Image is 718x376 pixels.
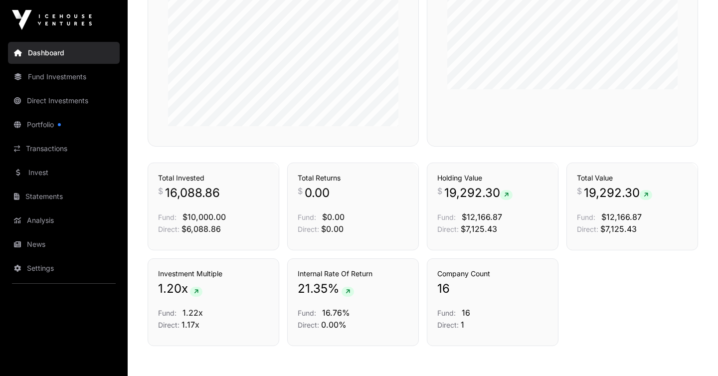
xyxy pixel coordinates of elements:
[577,185,582,197] span: $
[437,225,459,233] span: Direct:
[298,281,328,297] span: 21.35
[437,309,456,317] span: Fund:
[437,321,459,329] span: Direct:
[8,66,120,88] a: Fund Investments
[462,212,502,222] span: $12,166.87
[298,185,303,197] span: $
[577,213,595,221] span: Fund:
[462,308,470,318] span: 16
[298,173,408,183] h3: Total Returns
[8,42,120,64] a: Dashboard
[298,321,319,329] span: Direct:
[8,138,120,160] a: Transactions
[181,224,221,234] span: $6,088.86
[158,213,177,221] span: Fund:
[577,225,598,233] span: Direct:
[322,212,345,222] span: $0.00
[8,257,120,279] a: Settings
[8,233,120,255] a: News
[305,185,330,201] span: 0.00
[182,212,226,222] span: $10,000.00
[8,90,120,112] a: Direct Investments
[8,209,120,231] a: Analysis
[8,114,120,136] a: Portfolio
[444,185,513,201] span: 19,292.30
[437,269,548,279] h3: Company Count
[181,320,199,330] span: 1.17x
[437,281,450,297] span: 16
[600,224,637,234] span: $7,125.43
[158,321,179,329] span: Direct:
[601,212,642,222] span: $12,166.87
[158,269,269,279] h3: Investment Multiple
[577,173,688,183] h3: Total Value
[181,281,188,297] span: x
[328,281,340,297] span: %
[461,224,497,234] span: $7,125.43
[584,185,652,201] span: 19,292.30
[461,320,464,330] span: 1
[321,224,344,234] span: $0.00
[437,185,442,197] span: $
[298,213,316,221] span: Fund:
[158,309,177,317] span: Fund:
[321,320,347,330] span: 0.00%
[158,281,181,297] span: 1.20
[158,185,163,197] span: $
[298,309,316,317] span: Fund:
[165,185,220,201] span: 16,088.86
[158,173,269,183] h3: Total Invested
[12,10,92,30] img: Icehouse Ventures Logo
[182,308,203,318] span: 1.22x
[437,213,456,221] span: Fund:
[298,269,408,279] h3: Internal Rate Of Return
[668,328,718,376] iframe: Chat Widget
[437,173,548,183] h3: Holding Value
[8,186,120,207] a: Statements
[298,225,319,233] span: Direct:
[322,308,350,318] span: 16.76%
[8,162,120,184] a: Invest
[158,225,179,233] span: Direct:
